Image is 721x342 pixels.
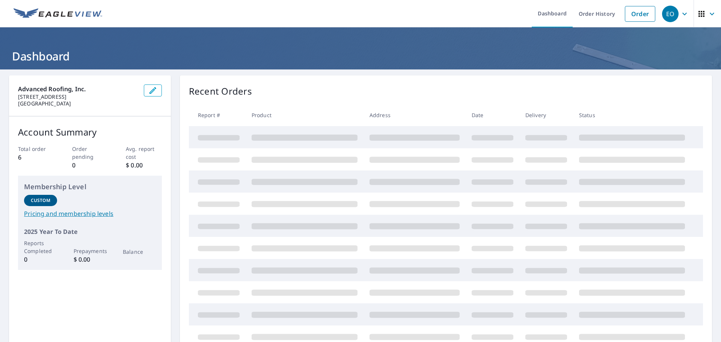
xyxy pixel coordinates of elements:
a: Order [625,6,655,22]
p: 2025 Year To Date [24,227,156,236]
p: Custom [31,197,50,204]
a: Pricing and membership levels [24,209,156,218]
th: Date [466,104,519,126]
p: Reports Completed [24,239,57,255]
p: 6 [18,153,54,162]
p: Avg. report cost [126,145,162,161]
th: Address [364,104,466,126]
p: Balance [123,248,156,256]
p: Membership Level [24,182,156,192]
th: Report # [189,104,246,126]
p: 0 [72,161,108,170]
p: 0 [24,255,57,264]
p: Advanced Roofing, Inc. [18,84,138,93]
p: Total order [18,145,54,153]
div: EO [662,6,679,22]
p: Prepayments [74,247,107,255]
img: EV Logo [14,8,102,20]
p: Order pending [72,145,108,161]
p: [STREET_ADDRESS] [18,93,138,100]
th: Delivery [519,104,573,126]
p: [GEOGRAPHIC_DATA] [18,100,138,107]
p: $ 0.00 [74,255,107,264]
h1: Dashboard [9,48,712,64]
p: $ 0.00 [126,161,162,170]
th: Product [246,104,364,126]
p: Account Summary [18,125,162,139]
th: Status [573,104,691,126]
p: Recent Orders [189,84,252,98]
